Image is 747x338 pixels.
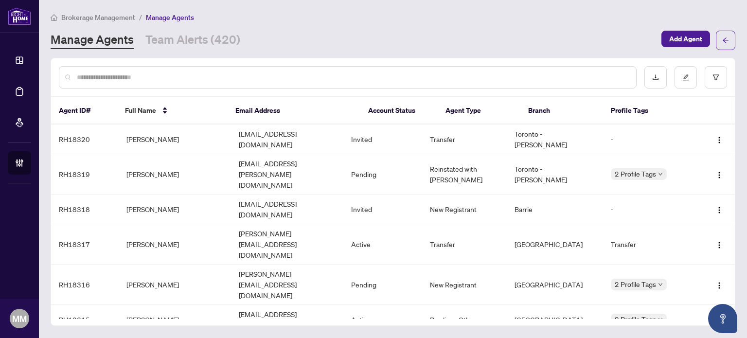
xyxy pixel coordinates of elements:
button: Logo [711,236,727,252]
span: down [658,317,663,322]
span: 2 Profile Tags [615,279,656,290]
td: [EMAIL_ADDRESS][DOMAIN_NAME] [231,195,343,224]
td: Invited [343,125,422,154]
button: Open asap [708,304,737,333]
span: download [652,74,659,81]
td: Pending [343,154,422,195]
img: logo [8,7,31,25]
span: 2 Profile Tags [615,314,656,325]
span: MM [12,312,27,325]
img: Logo [715,241,723,249]
td: [GEOGRAPHIC_DATA] [507,265,604,305]
td: Invited [343,195,422,224]
td: [PERSON_NAME] [119,224,231,265]
span: home [51,14,57,21]
th: Account Status [360,97,438,125]
td: RH18317 [51,224,119,265]
img: Logo [715,206,723,214]
button: download [644,66,667,89]
th: Full Name [117,97,228,125]
a: Team Alerts (420) [145,32,240,49]
span: 2 Profile Tags [615,168,656,179]
td: Transfer [422,125,506,154]
th: Branch [520,97,603,125]
td: Active [343,305,422,335]
td: [PERSON_NAME] [119,125,231,154]
span: Add Agent [669,31,702,47]
td: Pending [343,265,422,305]
th: Agent Type [438,97,520,125]
td: Active [343,224,422,265]
img: Logo [715,171,723,179]
button: Logo [711,131,727,147]
span: filter [712,74,719,81]
span: edit [682,74,689,81]
button: Logo [711,201,727,217]
span: arrow-left [722,37,729,44]
img: Logo [715,136,723,144]
td: [GEOGRAPHIC_DATA] [507,305,604,335]
td: Toronto - [PERSON_NAME] [507,125,604,154]
th: Email Address [228,97,360,125]
td: Transfer [603,224,699,265]
button: Logo [711,277,727,292]
td: New Registrant [422,195,506,224]
td: RH18320 [51,125,119,154]
button: Logo [711,166,727,182]
th: Profile Tags [603,97,697,125]
span: Full Name [125,105,156,116]
span: Manage Agents [146,13,194,22]
button: filter [705,66,727,89]
th: Agent ID# [51,97,117,125]
a: Manage Agents [51,32,134,49]
td: [PERSON_NAME][EMAIL_ADDRESS][DOMAIN_NAME] [231,265,343,305]
button: Add Agent [661,31,710,47]
td: [PERSON_NAME] [119,195,231,224]
img: Logo [715,282,723,289]
button: edit [675,66,697,89]
td: Prodigy - Other [422,305,506,335]
td: Barrie [507,195,604,224]
span: Brokerage Management [61,13,135,22]
td: [EMAIL_ADDRESS][DOMAIN_NAME] [231,305,343,335]
td: RH18319 [51,154,119,195]
td: - [603,125,699,154]
td: - [603,195,699,224]
li: / [139,12,142,23]
td: [PERSON_NAME] [119,154,231,195]
td: New Registrant [422,265,506,305]
td: RH18316 [51,265,119,305]
td: [EMAIL_ADDRESS][DOMAIN_NAME] [231,125,343,154]
span: down [658,172,663,177]
td: Reinstated with [PERSON_NAME] [422,154,506,195]
td: Toronto - [PERSON_NAME] [507,154,604,195]
td: RH18315 [51,305,119,335]
td: [PERSON_NAME] [119,265,231,305]
td: [PERSON_NAME] [119,305,231,335]
td: Transfer [422,224,506,265]
td: [PERSON_NAME][EMAIL_ADDRESS][DOMAIN_NAME] [231,224,343,265]
span: down [658,282,663,287]
td: RH18318 [51,195,119,224]
td: [EMAIL_ADDRESS][PERSON_NAME][DOMAIN_NAME] [231,154,343,195]
td: [GEOGRAPHIC_DATA] [507,224,604,265]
